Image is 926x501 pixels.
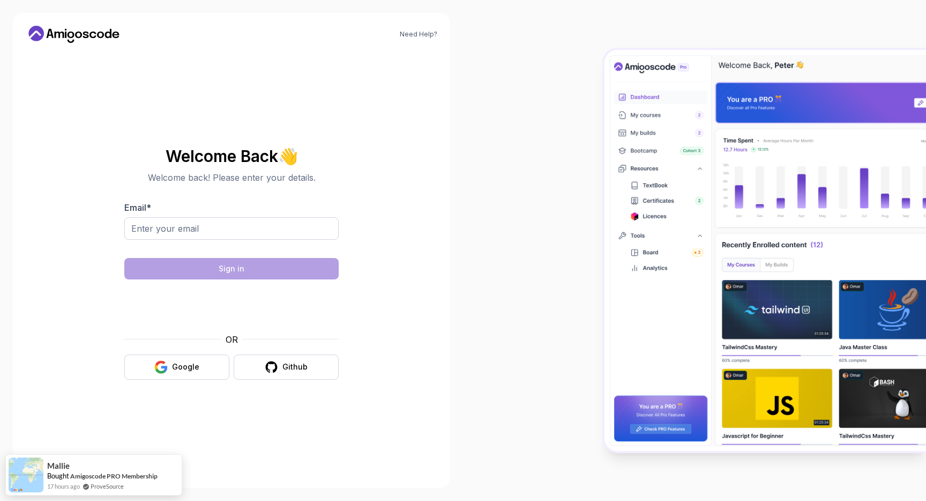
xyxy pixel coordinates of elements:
a: Amigoscode PRO Membership [70,472,158,480]
button: Sign in [124,258,339,279]
p: OR [226,333,238,346]
div: Github [282,362,308,372]
button: Google [124,355,229,380]
span: Bought [47,471,69,480]
div: Sign in [219,263,244,274]
a: ProveSource [91,482,124,491]
h2: Welcome Back [124,148,339,165]
div: Google [172,362,199,372]
span: 17 hours ago [47,482,80,491]
label: Email * [124,202,151,213]
p: Welcome back! Please enter your details. [124,171,339,184]
button: Github [234,355,339,380]
input: Enter your email [124,217,339,240]
a: Need Help? [400,30,437,39]
span: Mallie [47,461,70,470]
img: Amigoscode Dashboard [604,50,926,451]
a: Home link [26,26,122,43]
span: 👋 [276,144,302,168]
iframe: Widget containing checkbox for hCaptcha security challenge [151,286,312,327]
img: provesource social proof notification image [9,458,43,492]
